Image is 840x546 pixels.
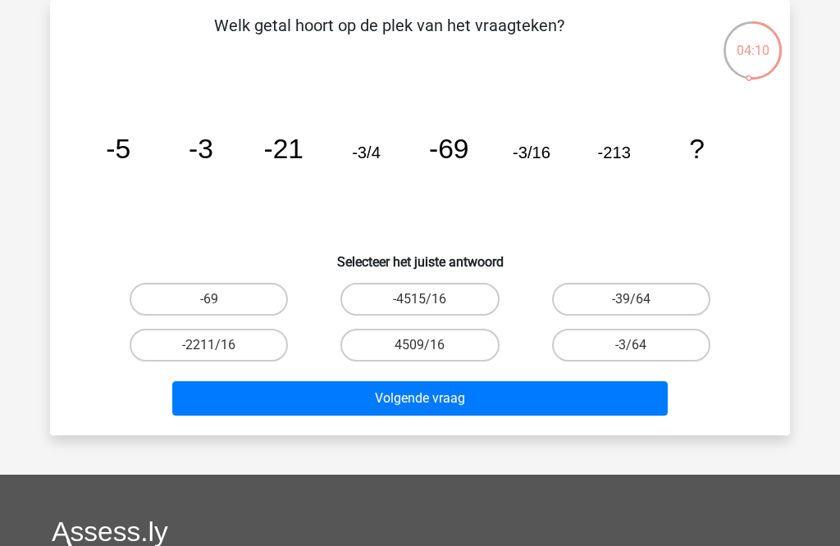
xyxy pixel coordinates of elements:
[76,241,764,270] h6: Selecteer het juiste antwoord
[106,134,130,164] tspan: -5
[552,283,710,316] label: -39/64
[340,283,499,316] label: -4515/16
[429,134,469,164] tspan: -69
[552,329,710,362] label: -3/64
[513,143,550,162] tspan: -3/16
[130,283,288,316] label: -69
[172,381,669,416] button: Volgende vraag
[722,20,783,61] div: 04:10
[689,134,705,164] tspan: ?
[189,134,213,164] tspan: -3
[130,329,288,362] label: -2211/16
[598,143,631,162] tspan: -213
[76,13,702,62] p: Welk getal hoort op de plek van het vraagteken?
[340,329,499,362] label: 4509/16
[263,134,304,164] tspan: -21
[352,143,381,162] tspan: -3/4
